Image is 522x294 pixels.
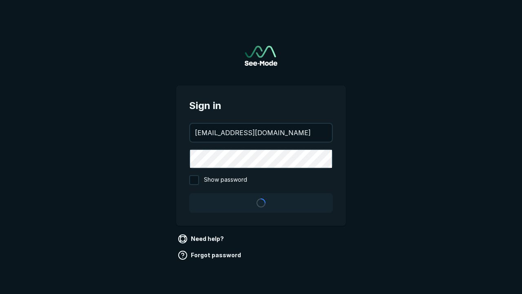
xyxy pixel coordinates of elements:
span: Show password [204,175,247,185]
a: Go to sign in [245,46,277,66]
input: your@email.com [190,124,332,142]
a: Forgot password [176,249,244,262]
img: See-Mode Logo [245,46,277,66]
a: Need help? [176,232,227,245]
span: Sign in [189,98,333,113]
